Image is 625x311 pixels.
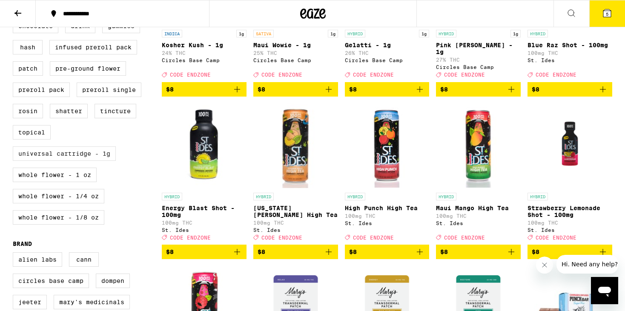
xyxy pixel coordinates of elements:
[13,83,70,97] label: Preroll Pack
[436,205,521,211] p: Maui Mango High Tea
[162,30,182,37] p: INDICA
[536,257,553,274] iframe: Close message
[353,235,394,240] span: CODE ENDZONE
[528,220,612,225] p: 100mg THC
[13,125,51,140] label: Topical
[528,50,612,56] p: 100mg THC
[528,245,612,259] button: Add to bag
[444,72,485,78] span: CODE ENDZONE
[13,210,104,225] label: Whole Flower - 1/8 oz
[436,42,521,55] p: Pink [PERSON_NAME] - 1g
[162,50,247,56] p: 24% THC
[345,30,365,37] p: HYBRID
[253,193,274,200] p: HYBRID
[162,205,247,218] p: Energy Blast Shot - 100mg
[50,61,126,76] label: Pre-ground Flower
[328,30,338,37] p: 1g
[345,205,430,211] p: High Punch High Tea
[162,227,247,233] div: St. Ides
[532,248,539,255] span: $8
[162,57,247,63] div: Circles Base Camp
[345,50,430,56] p: 26% THC
[436,103,521,188] img: St. Ides - Maui Mango High Tea
[69,252,99,267] label: Cann
[589,0,625,27] button: 5
[419,30,429,37] p: 1g
[13,61,43,76] label: Patch
[436,245,521,259] button: Add to bag
[13,168,97,182] label: Whole Flower - 1 oz
[345,42,430,49] p: Gelatti - 1g
[13,240,32,247] legend: Brand
[253,227,338,233] div: St. Ides
[13,104,43,118] label: Rosin
[528,103,612,245] a: Open page for Strawberry Lemonade Shot - 100mg from St. Ides
[13,274,89,288] label: Circles Base Camp
[536,72,576,78] span: CODE ENDZONE
[162,82,247,97] button: Add to bag
[13,295,47,309] label: Jeeter
[13,252,62,267] label: Alien Labs
[162,193,182,200] p: HYBRID
[436,193,456,200] p: HYBRID
[528,193,548,200] p: HYBRID
[166,86,174,93] span: $8
[436,82,521,97] button: Add to bag
[528,42,612,49] p: Blue Raz Shot - 100mg
[253,42,338,49] p: Maui Wowie - 1g
[345,103,430,245] a: Open page for High Punch High Tea from St. Ides
[253,103,338,245] a: Open page for Georgia Peach High Tea from St. Ides
[253,245,338,259] button: Add to bag
[253,50,338,56] p: 25% THC
[353,72,394,78] span: CODE ENDZONE
[49,40,137,54] label: Infused Preroll Pack
[170,72,211,78] span: CODE ENDZONE
[528,30,548,37] p: HYBRID
[13,189,104,203] label: Whole Flower - 1/4 oz
[591,277,618,304] iframe: Button to launch messaging window
[440,86,448,93] span: $8
[436,64,521,70] div: Circles Base Camp
[606,11,608,17] span: 5
[510,30,521,37] p: 1g
[253,220,338,225] p: 100mg THC
[54,295,130,309] label: Mary's Medicinals
[162,220,247,225] p: 100mg THC
[436,57,521,63] p: 27% THC
[13,40,43,54] label: Hash
[162,42,247,49] p: Kosher Kush - 1g
[436,220,521,226] div: St. Ides
[528,82,612,97] button: Add to bag
[436,30,456,37] p: HYBRID
[166,248,174,255] span: $8
[253,30,274,37] p: SATIVA
[236,30,247,37] p: 1g
[345,82,430,97] button: Add to bag
[261,72,302,78] span: CODE ENDZONE
[13,146,116,161] label: Universal Cartridge - 1g
[253,57,338,63] div: Circles Base Camp
[253,103,338,188] img: St. Ides - Georgia Peach High Tea
[532,86,539,93] span: $8
[440,248,448,255] span: $8
[261,235,302,240] span: CODE ENDZONE
[162,103,247,245] a: Open page for Energy Blast Shot - 100mg from St. Ides
[556,255,618,274] iframe: Message from company
[349,248,357,255] span: $8
[345,57,430,63] div: Circles Base Camp
[444,235,485,240] span: CODE ENDZONE
[95,104,136,118] label: Tincture
[162,245,247,259] button: Add to bag
[77,83,141,97] label: Preroll Single
[96,274,130,288] label: Dompen
[436,103,521,245] a: Open page for Maui Mango High Tea from St. Ides
[50,104,88,118] label: Shatter
[528,205,612,218] p: Strawberry Lemonade Shot - 100mg
[170,235,211,240] span: CODE ENDZONE
[528,103,612,188] img: St. Ides - Strawberry Lemonade Shot - 100mg
[345,193,365,200] p: HYBRID
[528,57,612,63] div: St. Ides
[345,220,430,226] div: St. Ides
[436,213,521,219] p: 100mg THC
